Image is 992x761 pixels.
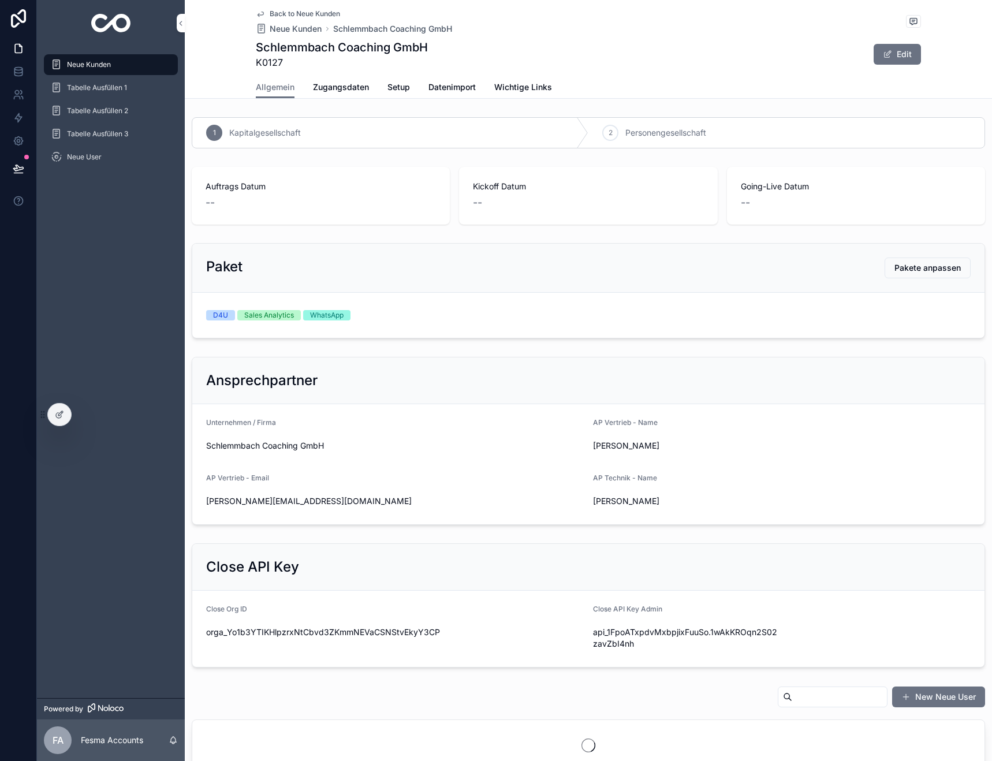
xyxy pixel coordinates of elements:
[270,9,340,18] span: Back to Neue Kunden
[67,106,128,115] span: Tabelle Ausfüllen 2
[67,60,111,69] span: Neue Kunden
[44,100,178,121] a: Tabelle Ausfüllen 2
[256,9,340,18] a: Back to Neue Kunden
[37,46,185,182] div: scrollable content
[609,128,613,137] span: 2
[885,258,971,278] button: Pakete anpassen
[44,124,178,144] a: Tabelle Ausfüllen 3
[894,262,961,274] span: Pakete anpassen
[494,81,552,93] span: Wichtige Links
[244,310,294,320] div: Sales Analytics
[206,626,584,638] span: orga_Yo1b3YTIKHlpzrxNtCbvd3ZKmmNEVaCSNStvEkyY3CP
[473,195,482,211] span: --
[593,473,657,482] span: AP Technik - Name
[256,77,294,99] a: Allgemein
[206,473,269,482] span: AP Vertrieb - Email
[593,440,777,452] span: [PERSON_NAME]
[206,258,243,276] h2: Paket
[206,181,436,192] span: Auftrags Datum
[892,687,985,707] button: New Neue User
[387,81,410,93] span: Setup
[473,181,703,192] span: Kickoff Datum
[313,81,369,93] span: Zugangsdaten
[593,418,658,427] span: AP Vertrieb - Name
[256,81,294,93] span: Allgemein
[67,152,102,162] span: Neue User
[206,371,318,390] h2: Ansprechpartner
[213,128,216,137] span: 1
[741,195,750,211] span: --
[44,54,178,75] a: Neue Kunden
[67,129,128,139] span: Tabelle Ausfüllen 3
[206,558,299,576] h2: Close API Key
[874,44,921,65] button: Edit
[44,704,83,714] span: Powered by
[67,83,127,92] span: Tabelle Ausfüllen 1
[206,440,584,452] span: Schlemmbach Coaching GmbH
[333,23,452,35] a: Schlemmbach Coaching GmbH
[256,55,428,69] span: K0127
[387,77,410,100] a: Setup
[206,495,584,507] span: [PERSON_NAME][EMAIL_ADDRESS][DOMAIN_NAME]
[741,181,971,192] span: Going-Live Datum
[256,39,428,55] h1: Schlemmbach Coaching GmbH
[44,147,178,167] a: Neue User
[91,14,131,32] img: App logo
[428,81,476,93] span: Datenimport
[494,77,552,100] a: Wichtige Links
[206,605,247,613] span: Close Org ID
[313,77,369,100] a: Zugangsdaten
[206,195,215,211] span: --
[44,77,178,98] a: Tabelle Ausfüllen 1
[593,605,662,613] span: Close API Key Admin
[310,310,344,320] div: WhatsApp
[593,626,777,650] span: api_1FpoATxpdvMxbpjixFuuSo.1wAkKROqn2S02zavZbI4nh
[213,310,228,320] div: D4U
[53,733,64,747] span: FA
[256,23,322,35] a: Neue Kunden
[206,418,276,427] span: Unternehmen / Firma
[593,495,777,507] span: [PERSON_NAME]
[428,77,476,100] a: Datenimport
[81,734,143,746] p: Fesma Accounts
[270,23,322,35] span: Neue Kunden
[37,698,185,719] a: Powered by
[625,127,706,139] span: Personengesellschaft
[229,127,301,139] span: Kapitalgesellschaft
